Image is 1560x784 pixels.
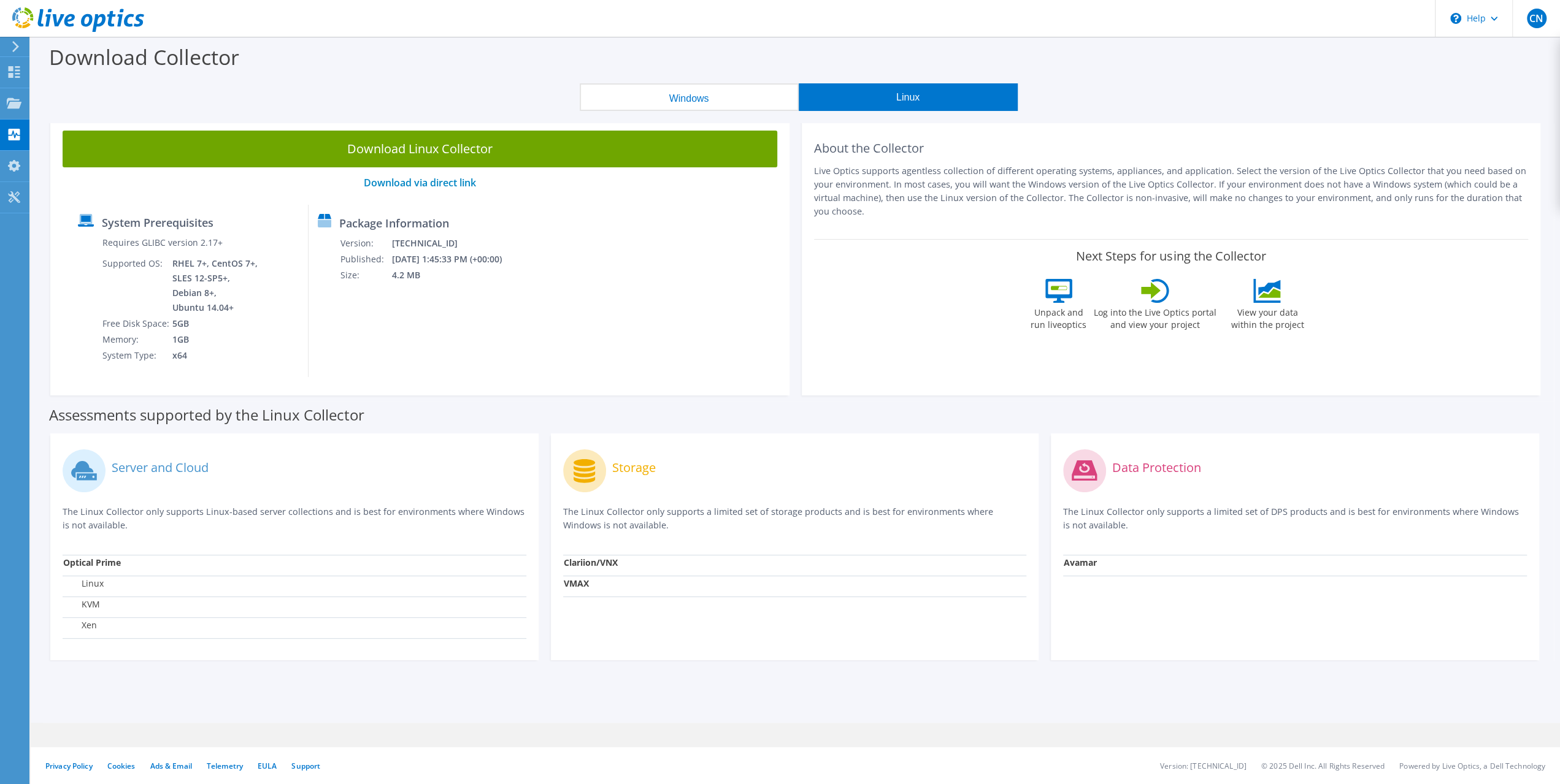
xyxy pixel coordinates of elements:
[580,83,799,111] button: Windows
[391,267,518,283] td: 4.2 MB
[49,43,239,71] label: Download Collector
[63,557,121,568] strong: Optical Prime
[172,348,260,363] td: x64
[150,761,192,771] a: Ads & Email
[1093,303,1217,331] label: Log into the Live Optics portal and view your project
[63,619,97,631] label: Xen
[207,761,243,771] a: Telemetry
[102,256,172,316] td: Supported OS:
[564,557,618,568] strong: Clariion/VNX
[1450,13,1461,24] svg: \n
[102,332,172,348] td: Memory:
[1399,761,1545,771] li: Powered by Live Optics, a Dell Technology
[63,577,104,590] label: Linux
[172,332,260,348] td: 1GB
[258,761,277,771] a: EULA
[364,176,476,189] a: Download via direct link
[612,462,656,474] label: Storage
[340,267,391,283] td: Size:
[799,83,1018,111] button: Linux
[391,251,518,267] td: [DATE] 1:45:33 PM (+00:00)
[1063,505,1527,532] p: The Linux Collector only supports a limited set of DPS products and is best for environments wher...
[1112,462,1201,474] label: Data Protection
[102,237,223,249] label: Requires GLIBC version 2.17+
[340,251,391,267] td: Published:
[63,598,100,611] label: KVM
[45,761,93,771] a: Privacy Policy
[1261,761,1385,771] li: © 2025 Dell Inc. All Rights Reserved
[814,141,1529,156] h2: About the Collector
[63,131,777,167] a: Download Linux Collector
[112,462,209,474] label: Server and Cloud
[1031,303,1087,331] label: Unpack and run liveoptics
[102,348,172,363] td: System Type:
[1064,557,1097,568] strong: Avamar
[814,164,1529,218] p: Live Optics supports agentless collection of different operating systems, appliances, and applica...
[102,216,213,229] label: System Prerequisites
[63,505,526,532] p: The Linux Collector only supports Linux-based server collections and is best for environments whe...
[291,761,320,771] a: Support
[1160,761,1247,771] li: Version: [TECHNICAL_ID]
[564,577,589,589] strong: VMAX
[1223,303,1312,331] label: View your data within the project
[563,505,1027,532] p: The Linux Collector only supports a limited set of storage products and is best for environments ...
[107,761,136,771] a: Cookies
[172,256,260,316] td: RHEL 7+, CentOS 7+, SLES 12-SP5+, Debian 8+, Ubuntu 14.04+
[102,316,172,332] td: Free Disk Space:
[1076,249,1266,264] label: Next Steps for using the Collector
[340,235,391,251] td: Version:
[339,217,449,229] label: Package Information
[172,316,260,332] td: 5GB
[391,235,518,251] td: [TECHNICAL_ID]
[49,409,364,421] label: Assessments supported by the Linux Collector
[1527,9,1547,28] span: CN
